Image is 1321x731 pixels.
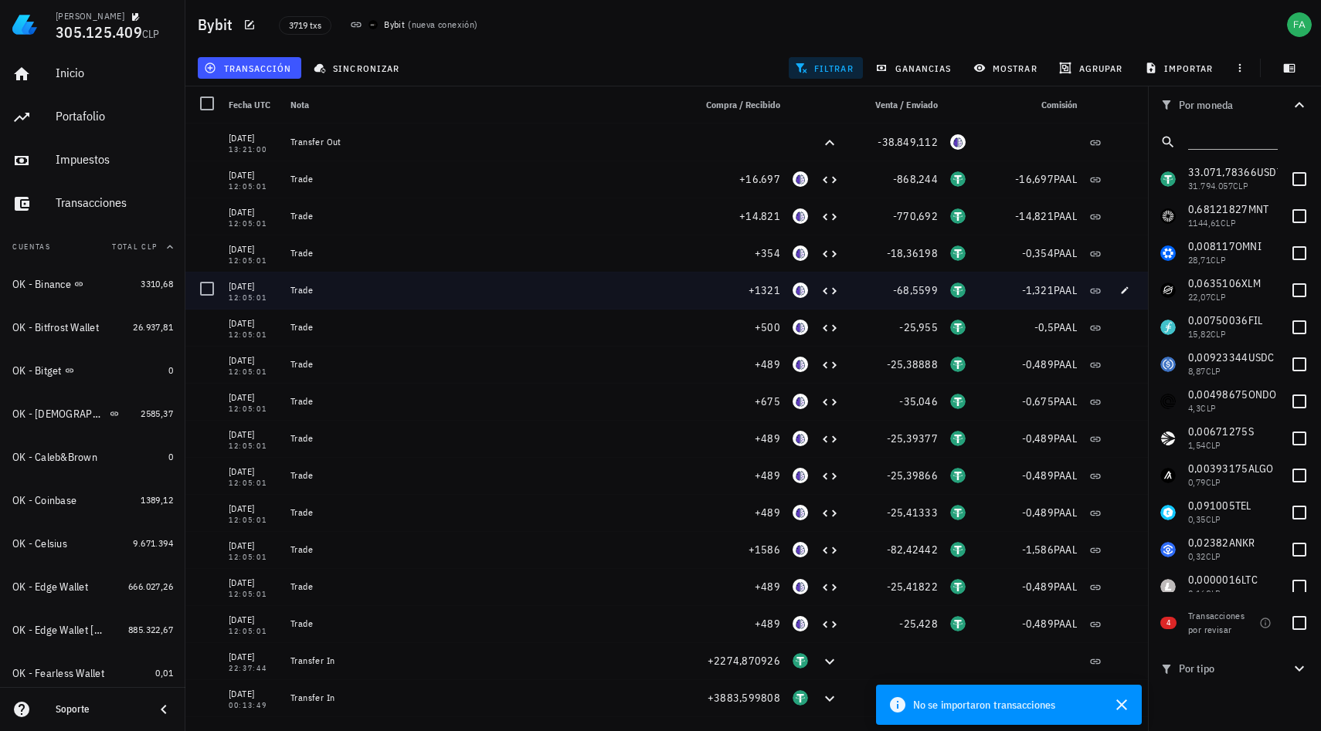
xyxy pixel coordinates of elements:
[793,394,808,409] div: PAAL-icon
[290,692,681,704] div: Transfer In
[1166,617,1170,629] span: 4
[1235,499,1251,513] span: TEL
[793,690,808,706] div: USDT-icon
[229,649,278,665] div: [DATE]
[1148,62,1214,74] span: importar
[1206,550,1221,562] span: CLP
[899,394,938,408] span: -35,046
[1054,172,1077,186] span: PAAL
[887,580,938,594] span: -25,41822
[755,580,780,594] span: +489
[1188,313,1248,327] span: 0,00750036
[976,62,1037,74] span: mostrar
[56,66,173,80] div: Inicio
[1034,320,1054,334] span: -0,5
[1257,165,1282,179] span: USDT
[12,580,88,594] div: OK - Edge Wallet
[1188,536,1229,550] span: 0,02382
[1188,328,1211,340] span: 15,82
[155,667,173,679] span: 0,01
[706,99,780,110] span: Compra / Recibido
[887,469,938,482] span: -25,39866
[1015,209,1054,223] span: -14,821
[12,408,107,421] div: OK - [DEMOGRAPHIC_DATA]
[1188,180,1233,191] span: 31.794.057
[1188,573,1241,587] span: 0,0000016
[1160,171,1176,187] div: USDT-icon
[1221,217,1236,228] span: CLP
[878,135,938,149] span: -38.849,112
[793,579,808,594] div: PAAL-icon
[229,279,278,294] div: [DATE]
[284,86,688,124] div: Nota
[1138,57,1223,79] button: importar
[878,62,951,74] span: ganancias
[1188,291,1211,303] span: 22,07
[899,617,938,631] span: -25,428
[793,431,808,446] div: PAAL-icon
[1054,320,1077,334] span: PAAL
[290,284,681,296] div: Trade
[229,99,270,110] span: Fecha UTC
[887,506,938,519] span: -25,41333
[1160,468,1176,483] div: ALGO-icon
[133,537,173,549] span: 9.671.394
[793,357,808,372] div: PAAL-icon
[290,99,309,110] span: Nota
[1248,202,1269,216] span: MNT
[1188,402,1200,414] span: 4,3
[1022,246,1054,260] span: -0,354
[688,86,786,124] div: Compra / Recibido
[56,195,173,210] div: Transacciones
[950,616,966,631] div: USDT-icon
[133,321,173,333] span: 26.937,81
[793,505,808,520] div: PAAL-icon
[1022,543,1054,557] span: -1,586
[893,172,938,186] span: -868,244
[229,612,278,628] div: [DATE]
[12,12,37,37] img: LedgiFi
[198,57,301,79] button: transacción
[229,591,278,598] div: 12:05:01
[229,427,278,442] div: [DATE]
[1200,402,1216,414] span: CLP
[1053,57,1132,79] button: agrupar
[845,86,944,124] div: Venta / Enviado
[950,283,966,298] div: USDT-icon
[950,357,966,372] div: USDT-icon
[290,247,681,259] div: Trade
[1188,499,1235,513] span: 0,091005
[1054,283,1077,297] span: PAAL
[887,246,938,260] span: -18,36198
[793,468,808,483] div: PAAL-icon
[1022,394,1054,408] span: -0,675
[755,617,780,631] span: +489
[789,57,863,79] button: filtrar
[899,320,938,334] span: -25,955
[229,257,278,265] div: 12:05:01
[384,17,405,32] div: Bybit
[1022,357,1054,371] span: -0,489
[290,543,681,556] div: Trade
[950,320,966,335] div: USDT-icon
[1054,469,1077,482] span: PAAL
[950,245,966,261] div: USDT-icon
[1188,550,1206,562] span: 0,32
[1160,320,1176,335] div: FIL-icon
[950,171,966,187] div: USDT-icon
[1188,217,1221,228] span: 1144,61
[1188,365,1206,377] span: 8,87
[1188,439,1206,451] span: 1,54
[1054,506,1077,519] span: PAAL
[755,506,780,519] span: +489
[950,468,966,483] div: USDT-icon
[1022,506,1054,519] span: -0,489
[893,209,938,223] span: -770,692
[307,57,409,79] button: sincronizar
[6,482,179,519] a: OK - Coinbase 1389,12
[887,431,938,445] span: -25,39377
[967,57,1047,79] button: mostrar
[950,208,966,224] div: USDT-icon
[229,146,278,154] div: 13:21:00
[317,62,399,74] span: sincronizar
